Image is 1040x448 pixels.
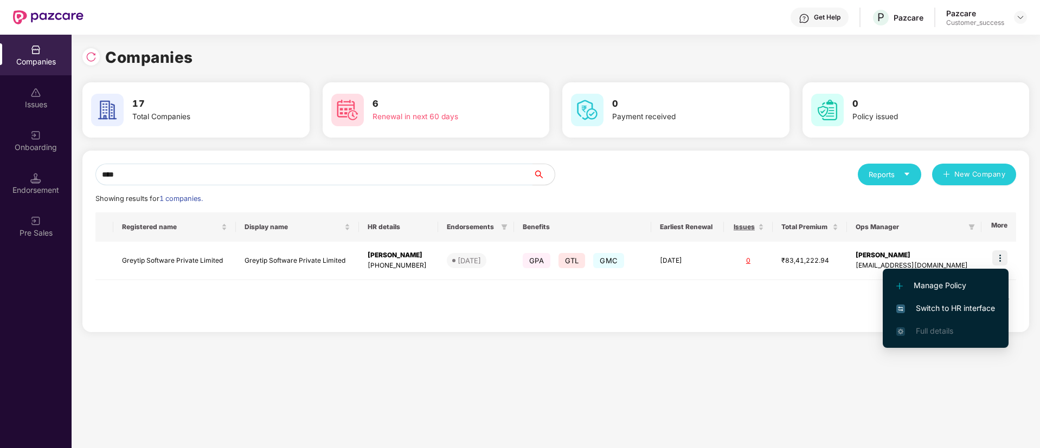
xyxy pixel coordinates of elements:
td: Greytip Software Private Limited [236,242,358,280]
h3: 17 [132,97,269,111]
img: svg+xml;base64,PHN2ZyB3aWR0aD0iMTQuNSIgaGVpZ2h0PSIxNC41IiB2aWV3Qm94PSIwIDAgMTYgMTYiIGZpbGw9Im5vbm... [30,173,41,184]
div: Renewal in next 60 days [373,111,509,123]
span: P [877,11,884,24]
img: svg+xml;base64,PHN2ZyB4bWxucz0iaHR0cDovL3d3dy53My5vcmcvMjAwMC9zdmciIHdpZHRoPSIxNiIgaGVpZ2h0PSIxNi... [896,304,905,313]
div: Policy issued [852,111,989,123]
img: svg+xml;base64,PHN2ZyBpZD0iUmVsb2FkLTMyeDMyIiB4bWxucz0iaHR0cDovL3d3dy53My5vcmcvMjAwMC9zdmciIHdpZH... [86,51,97,62]
th: Earliest Renewal [651,212,724,242]
span: GPA [523,253,550,268]
img: New Pazcare Logo [13,10,84,24]
img: svg+xml;base64,PHN2ZyB4bWxucz0iaHR0cDovL3d3dy53My5vcmcvMjAwMC9zdmciIHdpZHRoPSI2MCIgaGVpZ2h0PSI2MC... [811,94,844,126]
div: Customer_success [946,18,1004,27]
img: svg+xml;base64,PHN2ZyB3aWR0aD0iMjAiIGhlaWdodD0iMjAiIHZpZXdCb3g9IjAgMCAyMCAyMCIgZmlsbD0ibm9uZSIgeG... [30,130,41,141]
img: svg+xml;base64,PHN2ZyB3aWR0aD0iMjAiIGhlaWdodD0iMjAiIHZpZXdCb3g9IjAgMCAyMCAyMCIgZmlsbD0ibm9uZSIgeG... [30,216,41,226]
h3: 0 [852,97,989,111]
span: 1 companies. [159,194,203,203]
img: svg+xml;base64,PHN2ZyB4bWxucz0iaHR0cDovL3d3dy53My5vcmcvMjAwMC9zdmciIHdpZHRoPSIxMi4yMDEiIGhlaWdodD... [896,283,903,289]
img: svg+xml;base64,PHN2ZyBpZD0iSXNzdWVzX2Rpc2FibGVkIiB4bWxucz0iaHR0cDovL3d3dy53My5vcmcvMjAwMC9zdmciIH... [30,87,41,98]
img: svg+xml;base64,PHN2ZyB4bWxucz0iaHR0cDovL3d3dy53My5vcmcvMjAwMC9zdmciIHdpZHRoPSI2MCIgaGVpZ2h0PSI2MC... [91,94,124,126]
div: Total Companies [132,111,269,123]
th: Benefits [514,212,651,242]
td: Greytip Software Private Limited [113,242,236,280]
span: caret-down [903,171,910,178]
div: [PERSON_NAME] [368,250,429,261]
span: Registered name [122,223,219,231]
span: Ops Manager [856,223,964,231]
th: Display name [236,212,358,242]
span: filter [499,220,510,233]
img: svg+xml;base64,PHN2ZyBpZD0iRHJvcGRvd24tMzJ4MzIiIHhtbG5zPSJodHRwOi8vd3d3LnczLm9yZy8yMDAwL3N2ZyIgd2... [1016,13,1025,22]
span: GMC [593,253,624,268]
div: [PHONE_NUMBER] [368,261,429,271]
img: icon [992,250,1007,265]
div: 0 [733,256,763,266]
button: search [532,164,555,185]
span: Showing results for [95,194,203,203]
span: Switch to HR interface [896,302,995,314]
img: svg+xml;base64,PHN2ZyB4bWxucz0iaHR0cDovL3d3dy53My5vcmcvMjAwMC9zdmciIHdpZHRoPSI2MCIgaGVpZ2h0PSI2MC... [331,94,364,126]
div: [EMAIL_ADDRESS][DOMAIN_NAME] [856,261,973,271]
div: Pazcare [894,12,923,23]
span: Display name [245,223,342,231]
span: Issues [733,223,755,231]
div: Reports [869,169,910,180]
span: search [532,170,555,179]
span: filter [501,224,508,230]
th: Issues [724,212,772,242]
span: Manage Policy [896,280,995,291]
div: [PERSON_NAME] [856,250,973,261]
span: Total Premium [781,223,830,231]
td: [DATE] [651,242,724,280]
h3: 6 [373,97,509,111]
img: svg+xml;base64,PHN2ZyB4bWxucz0iaHR0cDovL3d3dy53My5vcmcvMjAwMC9zdmciIHdpZHRoPSI2MCIgaGVpZ2h0PSI2MC... [571,94,604,126]
th: Registered name [113,212,236,242]
img: svg+xml;base64,PHN2ZyBpZD0iSGVscC0zMngzMiIgeG1sbnM9Imh0dHA6Ly93d3cudzMub3JnLzIwMDAvc3ZnIiB3aWR0aD... [799,13,810,24]
th: Total Premium [773,212,847,242]
button: plusNew Company [932,164,1016,185]
th: More [981,212,1016,242]
span: plus [943,171,950,179]
span: Endorsements [447,223,497,231]
div: Payment received [612,111,749,123]
h1: Companies [105,46,193,69]
span: New Company [954,169,1006,180]
img: svg+xml;base64,PHN2ZyBpZD0iQ29tcGFuaWVzIiB4bWxucz0iaHR0cDovL3d3dy53My5vcmcvMjAwMC9zdmciIHdpZHRoPS... [30,44,41,55]
div: ₹83,41,222.94 [781,256,838,266]
img: svg+xml;base64,PHN2ZyB4bWxucz0iaHR0cDovL3d3dy53My5vcmcvMjAwMC9zdmciIHdpZHRoPSIxNi4zNjMiIGhlaWdodD... [896,327,905,336]
div: [DATE] [458,255,481,266]
span: Full details [916,326,953,335]
h3: 0 [612,97,749,111]
span: GTL [558,253,586,268]
th: HR details [359,212,438,242]
div: Pazcare [946,8,1004,18]
span: filter [968,224,975,230]
div: Get Help [814,13,840,22]
span: filter [966,220,977,233]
